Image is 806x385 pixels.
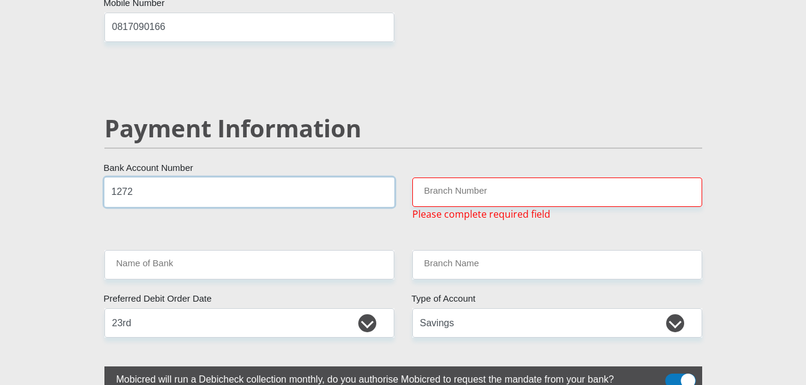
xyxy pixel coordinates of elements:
input: Branch Name [412,250,702,279]
h2: Payment Information [104,114,702,143]
span: Please complete required field [412,207,550,221]
input: Mobile Number [104,13,394,42]
input: Name of Bank [104,250,394,279]
input: Branch Number [412,178,702,207]
input: Bank Account Number [104,178,394,207]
